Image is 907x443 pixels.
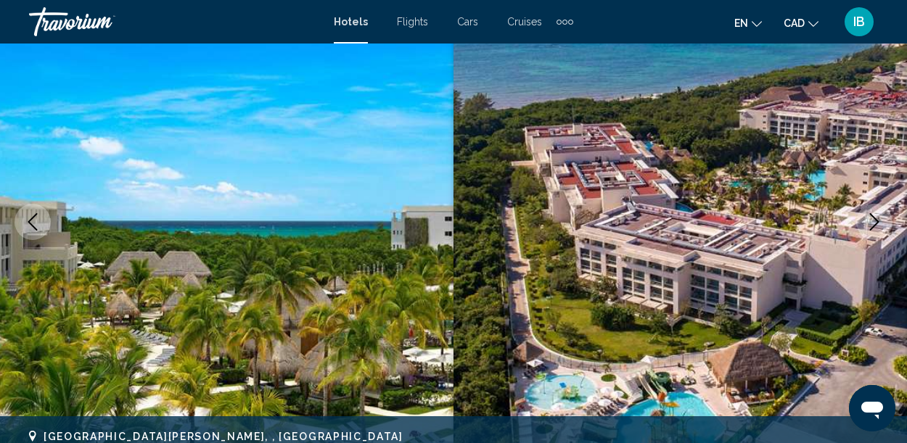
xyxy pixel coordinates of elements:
[457,16,478,28] a: Cars
[557,10,573,33] button: Extra navigation items
[44,431,403,442] span: [GEOGRAPHIC_DATA][PERSON_NAME], , [GEOGRAPHIC_DATA]
[15,204,51,240] button: Previous image
[29,7,319,36] a: Travorium
[734,17,748,29] span: en
[853,15,865,29] span: IB
[784,17,805,29] span: CAD
[734,12,762,33] button: Change language
[849,385,895,431] iframe: Button to launch messaging window
[784,12,818,33] button: Change currency
[397,16,428,28] a: Flights
[840,7,878,37] button: User Menu
[856,204,892,240] button: Next image
[507,16,542,28] a: Cruises
[334,16,368,28] a: Hotels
